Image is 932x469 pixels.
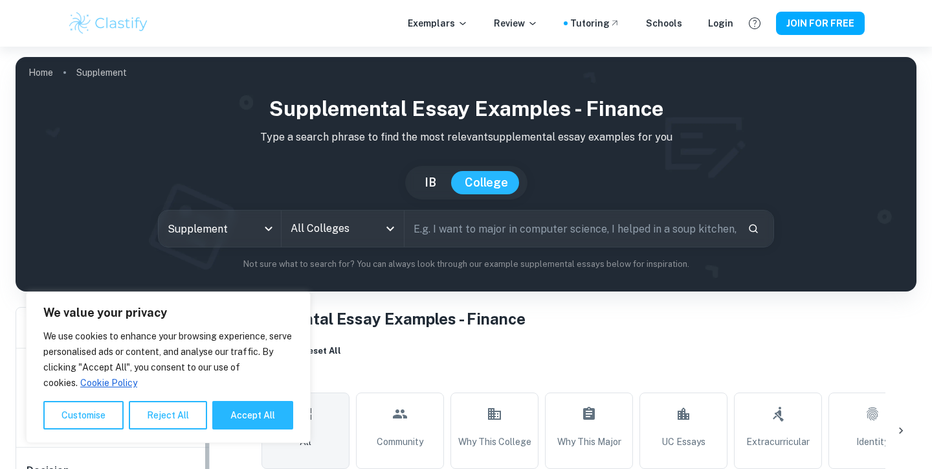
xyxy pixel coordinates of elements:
[856,435,889,449] span: Identity
[661,435,705,449] span: UC Essays
[26,292,311,443] div: We value your privacy
[381,220,399,238] button: Open
[708,16,733,30] a: Login
[212,401,293,429] button: Accept All
[412,171,449,194] button: IB
[80,377,138,389] a: Cookie Policy
[494,16,538,30] p: Review
[744,12,766,34] button: Help and Feedback
[26,258,906,271] p: Not sure what to search for? You can always look through our example supplemental essays below fo...
[230,372,916,387] h6: Topic
[458,435,531,449] span: Why This College
[746,435,810,449] span: Extracurricular
[408,16,468,30] p: Exemplars
[452,171,521,194] button: College
[16,57,916,292] img: profile cover
[26,93,906,124] h1: Supplemental Essay Examples - Finance
[159,211,281,247] div: Supplement
[43,305,293,321] p: We value your privacy
[28,63,53,82] a: Home
[377,435,423,449] span: Community
[570,16,620,30] a: Tutoring
[299,341,344,361] button: Reset All
[557,435,621,449] span: Why This Major
[742,218,764,240] button: Search
[67,10,150,36] img: Clastify logo
[776,12,865,35] button: JOIN FOR FREE
[646,16,682,30] a: Schools
[43,328,293,391] p: We use cookies to enhance your browsing experience, serve personalised ads or content, and analys...
[129,401,207,429] button: Reject All
[230,307,916,330] h1: Supplemental Essay Examples - Finance
[405,211,737,247] input: E.g. I want to major in computer science, I helped in a soup kitchen, I want to join the debate t...
[76,65,127,80] p: Supplement
[43,401,124,429] button: Customise
[26,130,906,145] p: Type a search phrase to find the most relevant supplemental essay examples for you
